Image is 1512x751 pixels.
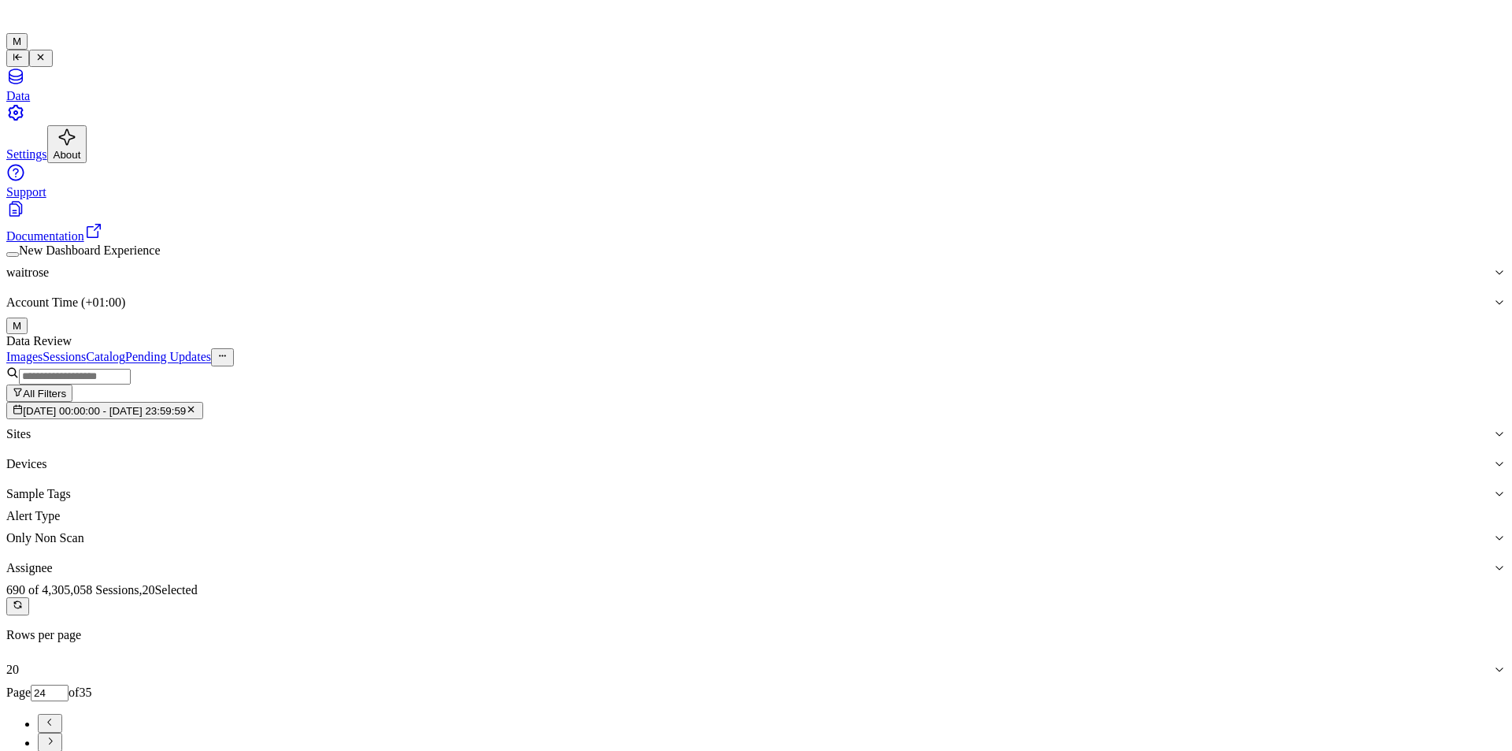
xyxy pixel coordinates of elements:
a: Data [6,67,1506,102]
span: M [13,320,21,332]
button: Toggle Navigation [6,50,29,67]
a: Documentation [6,199,1506,243]
a: Catalog [86,351,125,364]
a: Images [6,351,43,364]
button: About [47,125,87,163]
button: Toggle Navigation [29,50,52,67]
span: [DATE] 00:00:00 - [DATE] 23:59:59 [23,405,186,417]
button: M [6,318,28,334]
button: [DATE] 00:00:00 - [DATE] 23:59:59 [6,402,203,419]
p: Rows per page [6,628,1506,642]
span: 20 Selected [142,583,197,597]
a: Settings [6,103,1506,161]
div: New Dashboard Experience [6,244,1506,258]
div: Data Review [6,334,1506,348]
button: Go to previous page [38,714,62,733]
a: Pending Updates [125,351,211,364]
button: All Filters [6,385,72,402]
span: Page [6,686,31,699]
span: of 35 [69,686,91,699]
span: M [13,35,21,47]
a: Support [6,163,1506,199]
label: Alert Type [6,509,60,522]
button: M [6,33,28,50]
a: Sessions [43,351,86,364]
span: 690 of 4,305,058 Sessions , [6,583,142,597]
